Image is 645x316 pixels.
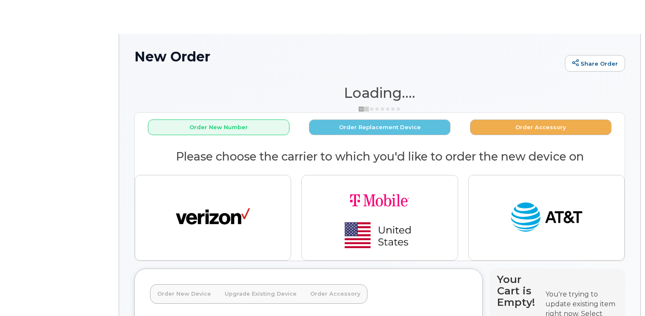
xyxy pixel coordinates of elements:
a: Order New Device [150,285,218,303]
img: verizon-ab2890fd1dd4a6c9cf5f392cd2db4626a3dae38ee8226e09bcb5c993c4c79f81.png [176,199,250,237]
img: t-mobile-78392d334a420d5b7f0e63d4fa81f6287a21d394dc80d677554bb55bbab1186f.png [320,182,439,253]
h1: Loading.... [134,85,625,100]
button: Order Replacement Device [309,119,450,135]
h1: New Order [134,49,561,64]
h2: Please choose the carrier to which you'd like to order the new device on [135,150,625,163]
a: Share Order [565,55,625,72]
button: Order New Number [148,119,289,135]
img: at_t-fb3d24644a45acc70fc72cc47ce214d34099dfd970ee3ae2334e4251f9d920fd.png [509,199,584,237]
a: Order Accessory [303,285,367,303]
button: Order Accessory [470,119,612,135]
img: ajax-loader-3a6953c30dc77f0bf724df975f13086db4f4c1262e45940f03d1251963f1bf2e.gif [359,106,401,112]
h4: Your Cart is Empty! [497,274,538,308]
a: Upgrade Existing Device [218,285,303,303]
